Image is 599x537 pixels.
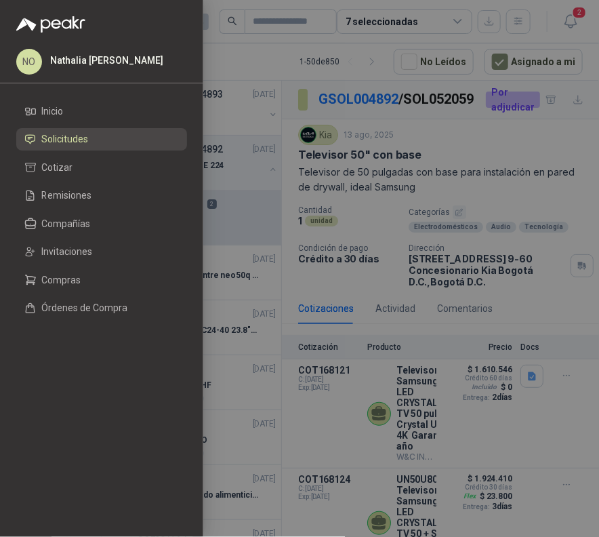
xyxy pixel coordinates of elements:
[16,156,187,179] a: Cotizar
[16,184,187,207] a: Remisiones
[42,302,128,313] span: Órdenes de Compra
[42,275,81,285] span: Compras
[42,106,64,117] span: Inicio
[42,162,73,173] span: Cotizar
[42,134,89,144] span: Solicitudes
[16,268,187,292] a: Compras
[16,128,187,151] a: Solicitudes
[16,100,187,123] a: Inicio
[16,212,187,235] a: Compañías
[16,241,187,264] a: Invitaciones
[42,218,91,229] span: Compañías
[50,56,163,65] p: Nathalia [PERSON_NAME]
[16,297,187,320] a: Órdenes de Compra
[16,16,85,33] img: Logo peakr
[16,49,42,75] div: NO
[42,246,93,257] span: Invitaciones
[42,190,92,201] span: Remisiones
